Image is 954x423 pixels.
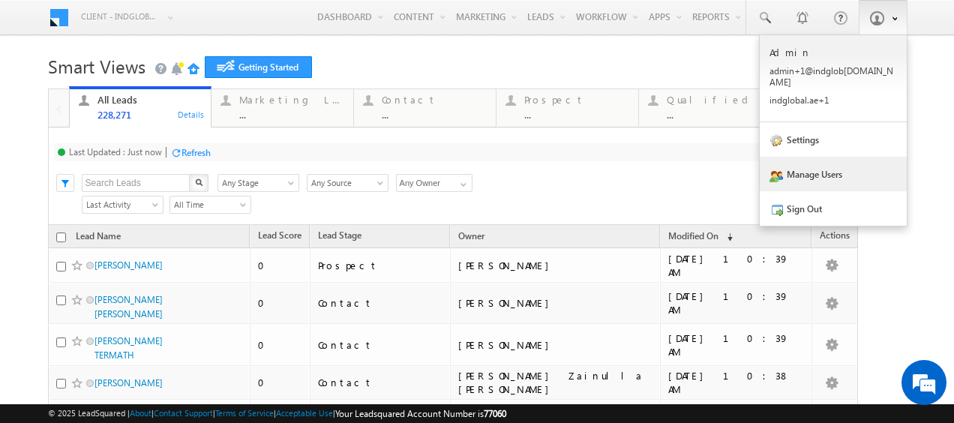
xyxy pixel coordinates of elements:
div: Last Updated : Just now [69,146,162,157]
div: [DATE] 10:38 AM [668,369,805,396]
span: Any Source [307,176,383,190]
a: [PERSON_NAME] [94,259,163,271]
span: Any Stage [218,176,294,190]
span: Lead Stage [318,229,361,241]
a: All Leads228,271Details [69,86,212,128]
a: Show All Items [452,175,471,190]
div: ... [382,109,487,120]
div: Owner Filter [396,173,471,192]
div: Contact [318,376,443,389]
span: © 2025 LeadSquared | | | | | [48,406,506,421]
a: Getting Started [205,56,312,78]
div: 0 [258,376,303,389]
a: Lead Stage [310,227,369,247]
a: Admin admin+1@indglob[DOMAIN_NAME] indglobal.ae+1 [760,35,907,122]
div: Contact [318,338,443,352]
a: Settings [760,122,907,157]
div: Marketing Leads [239,94,344,106]
a: Any Stage [217,174,299,192]
a: Sign Out [760,191,907,226]
span: Last Activity [82,198,158,211]
p: admin +1@in dglob [DOMAIN_NAME] [769,65,897,88]
a: Last Activity [82,196,163,214]
div: Qualified [667,94,772,106]
a: Manage Users [760,157,907,191]
div: Prospect [318,259,443,272]
div: Refresh [181,147,211,158]
div: 228,271 [97,109,202,120]
span: Smart Views [48,54,145,78]
a: Lead Score [250,227,309,247]
div: [PERSON_NAME] [458,296,653,310]
a: All Time [169,196,251,214]
p: Admin [769,46,897,58]
span: Modified On [668,230,718,241]
a: Prospect... [496,89,639,127]
input: Check all records [56,232,66,242]
span: Your Leadsquared Account Number is [335,408,506,419]
span: Lead Score [258,229,301,241]
div: 0 [258,296,303,310]
div: [DATE] 10:39 AM [668,289,805,316]
input: Search Leads [82,174,190,192]
span: Client - indglobal1 (77060) [81,9,160,24]
a: About [130,408,151,418]
a: Any Source [307,174,388,192]
div: ... [667,109,772,120]
a: Qualified... [638,89,781,127]
a: Lead Name [68,228,128,247]
div: Lead Stage Filter [217,173,299,192]
div: Details [177,107,205,121]
span: All Time [170,198,246,211]
div: 0 [258,338,303,352]
div: 0 [258,259,303,272]
div: ... [239,109,344,120]
a: Modified On (sorted descending) [661,227,740,247]
a: [PERSON_NAME] [94,377,163,388]
div: Contact [318,296,443,310]
a: Contact Support [154,408,213,418]
span: Owner [458,230,484,241]
div: [DATE] 10:39 AM [668,252,805,279]
div: [PERSON_NAME] [458,259,653,272]
div: [DATE] 10:39 AM [668,331,805,358]
div: Contact [382,94,487,106]
span: 77060 [484,408,506,419]
input: Type to Search [396,174,472,192]
a: [PERSON_NAME] TERMATH [94,335,163,361]
a: Marketing Leads... [211,89,354,127]
div: Lead Source Filter [307,173,388,192]
a: Acceptable Use [276,408,333,418]
div: All Leads [97,94,202,106]
span: Actions [812,227,857,247]
div: Prospect [524,94,629,106]
a: Contact... [353,89,496,127]
div: ... [524,109,629,120]
a: Terms of Service [215,408,274,418]
img: Search [195,178,202,186]
span: (sorted descending) [721,231,733,243]
p: indgl obal. ae+1 [769,94,897,106]
div: [PERSON_NAME] [458,338,653,352]
a: [PERSON_NAME] [PERSON_NAME] [94,294,163,319]
div: [PERSON_NAME] Zainulla [PERSON_NAME] [458,369,653,396]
